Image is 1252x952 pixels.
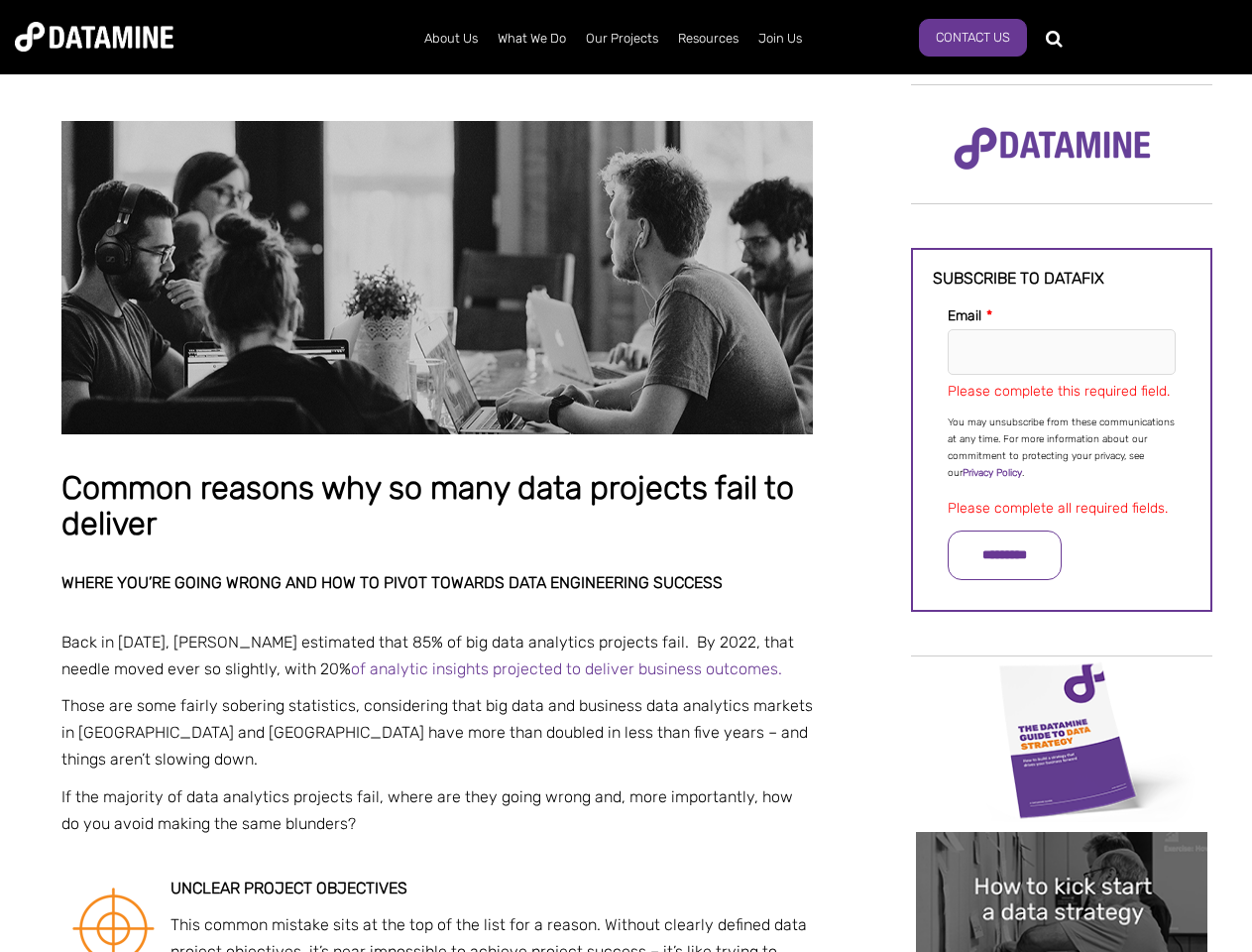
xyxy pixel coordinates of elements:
[941,114,1164,183] img: Datamine Logo No Strapline - Purple
[414,13,488,64] a: About Us
[963,467,1022,479] a: Privacy Policy
[61,629,813,682] p: Back in [DATE], [PERSON_NAME] estimated that 85% of big data analytics projects fail. By 2022, th...
[748,13,812,64] a: Join Us
[576,13,668,64] a: Our Projects
[933,270,1191,288] h3: Subscribe to datafix
[948,383,1170,400] label: Please complete this required field.
[15,22,173,52] img: Datamine
[948,307,981,324] span: Email
[61,692,813,773] p: Those are some fairly sobering statistics, considering that big data and business data analytics ...
[61,471,813,541] h1: Common reasons why so many data projects fail to deliver
[916,658,1207,822] img: Data Strategy Cover thumbnail
[351,659,782,678] a: of analytic insights projected to deliver business outcomes.
[61,783,813,837] p: If the majority of data analytics projects fail, where are they going wrong and, more importantly...
[919,19,1027,57] a: Contact Us
[668,13,748,64] a: Resources
[948,500,1168,517] label: Please complete all required fields.
[61,574,813,592] h2: Where you’re going wrong and how to pivot towards data engineering success
[488,13,576,64] a: What We Do
[948,415,1176,482] p: You may unsubscribe from these communications at any time. For more information about our commitm...
[171,879,407,897] strong: Unclear project objectives
[61,121,813,434] img: Common reasons why so many data projects fail to deliver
